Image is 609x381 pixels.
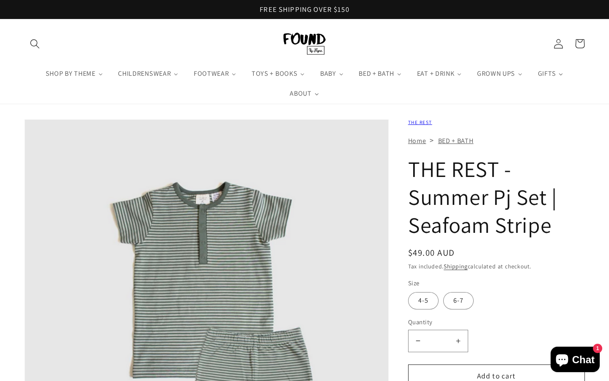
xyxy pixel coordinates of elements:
[44,69,96,78] span: SHOP BY THEME
[408,279,420,287] legend: Size
[415,69,455,78] span: EAT + DRINK
[116,69,172,78] span: CHILDRENSWEAR
[244,63,313,84] a: TOYS + BOOKS
[444,262,467,270] a: Shipping
[288,89,312,98] span: ABOUT
[250,69,298,78] span: TOYS + BOOKS
[438,136,474,145] a: BED + BATH
[408,292,439,309] label: 4-5
[475,69,516,78] span: GROWN UPS
[192,69,230,78] span: FOOTWEAR
[313,63,351,84] a: BABY
[38,63,111,84] a: SHOP BY THEME
[530,63,571,84] a: GIFTS
[408,262,585,271] div: Tax included. calculated at checkout.
[408,247,455,258] span: $49.00 AUD
[351,63,409,84] a: BED + BATH
[283,33,326,55] img: FOUND By Flynn logo
[443,292,474,309] label: 6-7
[408,155,585,239] h1: THE REST - Summer Pj Set | Seafoam Stripe
[408,119,432,125] a: THE REST
[111,63,187,84] a: CHILDRENSWEAR
[282,84,326,104] a: ABOUT
[548,347,602,374] inbox-online-store-chat: Shopify online store chat
[318,69,337,78] span: BABY
[357,69,395,78] span: BED + BATH
[408,317,585,326] label: Quantity
[409,63,469,84] a: EAT + DRINK
[430,135,434,145] span: >
[408,136,426,145] a: Home
[186,63,244,84] a: FOOTWEAR
[536,69,557,78] span: GIFTS
[25,33,46,55] summary: Search
[469,63,530,84] a: GROWN UPS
